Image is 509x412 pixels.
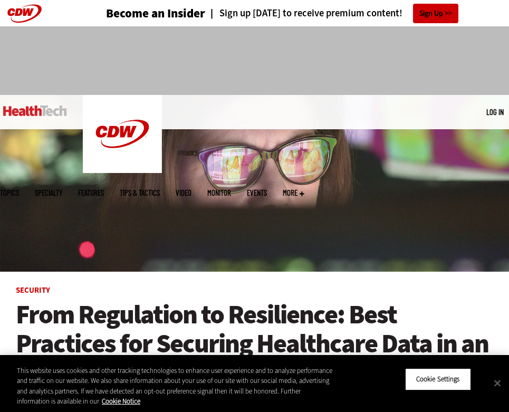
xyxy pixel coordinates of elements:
div: This website uses cookies and other tracking technologies to enhance user experience and to analy... [17,366,332,407]
a: More information about your privacy [102,397,140,406]
span: Specialty [35,189,62,197]
a: Sign up [DATE] to receive premium content! [205,8,402,18]
div: User menu [486,107,504,118]
iframe: advertisement [63,37,447,84]
img: Home [3,106,67,116]
a: MonITor [207,189,231,197]
span: More [283,189,304,197]
a: Sign Up [413,4,458,23]
a: Video [176,189,191,197]
button: Cookie Settings [405,368,471,390]
button: Close [486,371,509,395]
a: CDW [83,165,162,176]
a: Events [247,189,267,197]
a: Features [78,189,104,197]
a: Become an Insider [106,7,205,20]
a: Tips & Tactics [120,189,160,197]
a: Security [16,285,50,295]
a: Log in [486,107,504,117]
img: Home [83,95,162,173]
a: From Regulation to Resilience: Best Practices for Securing Healthcare Data in an AI Era [16,300,493,387]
